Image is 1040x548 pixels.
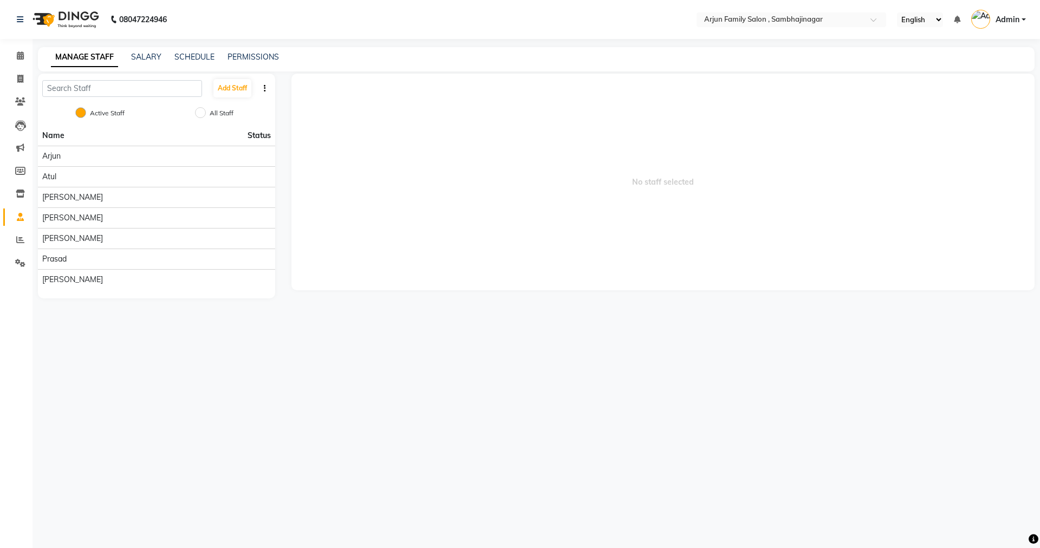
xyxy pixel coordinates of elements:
[42,171,56,182] span: atul
[51,48,118,67] a: MANAGE STAFF
[42,233,103,244] span: [PERSON_NAME]
[213,79,251,97] button: Add Staff
[119,4,167,35] b: 08047224946
[248,130,271,141] span: Status
[227,52,279,62] a: PERMISSIONS
[42,151,61,162] span: arjun
[210,108,233,118] label: All Staff
[42,192,103,203] span: [PERSON_NAME]
[42,131,64,140] span: Name
[42,80,202,97] input: Search Staff
[291,74,1035,290] span: No staff selected
[90,108,125,118] label: Active Staff
[42,212,103,224] span: [PERSON_NAME]
[131,52,161,62] a: SALARY
[42,274,103,285] span: [PERSON_NAME]
[996,14,1019,25] span: Admin
[971,10,990,29] img: Admin
[174,52,214,62] a: SCHEDULE
[28,4,102,35] img: logo
[42,253,67,265] span: prasad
